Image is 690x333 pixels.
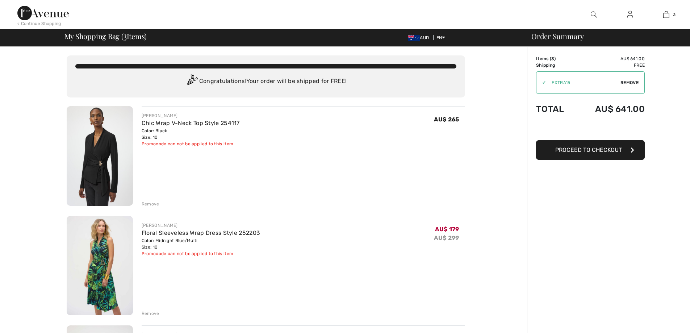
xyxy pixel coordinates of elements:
td: Shipping [536,62,575,68]
img: Congratulation2.svg [185,74,199,89]
td: AU$ 641.00 [575,55,645,62]
img: Chic Wrap V-Neck Top Style 254117 [67,106,133,206]
div: Color: Black Size: 10 [142,128,240,141]
a: Chic Wrap V-Neck Top Style 254117 [142,120,240,126]
td: Total [536,97,575,121]
div: Order Summary [523,33,686,40]
div: [PERSON_NAME] [142,112,240,119]
div: Remove [142,310,159,317]
div: < Continue Shopping [17,20,61,27]
img: 1ère Avenue [17,6,69,20]
input: Promo code [546,72,620,93]
img: Floral Sleeveless Wrap Dress Style 252203 [67,216,133,316]
td: Items ( ) [536,55,575,62]
img: My Bag [663,10,669,19]
td: Free [575,62,645,68]
span: 3 [673,11,676,18]
a: Sign In [621,10,639,19]
img: My Info [627,10,633,19]
button: Proceed to Checkout [536,140,645,160]
div: ✔ [536,79,546,86]
span: AUD [408,35,432,40]
iframe: PayPal [536,121,645,138]
s: AU$ 299 [434,234,459,241]
div: Promocode can not be applied to this item [142,250,260,257]
img: search the website [591,10,597,19]
span: 3 [551,56,554,61]
td: AU$ 641.00 [575,97,645,121]
div: Remove [142,201,159,207]
div: Color: Midnight Blue/Multi Size: 10 [142,237,260,250]
span: 3 [124,31,127,40]
div: [PERSON_NAME] [142,222,260,229]
span: Remove [620,79,639,86]
a: 3 [648,10,684,19]
span: EN [436,35,446,40]
span: AU$ 179 [435,226,459,233]
div: Promocode can not be applied to this item [142,141,240,147]
span: AU$ 265 [434,116,459,123]
span: My Shopping Bag ( Items) [64,33,147,40]
div: Congratulations! Your order will be shipped for FREE! [75,74,456,89]
span: Proceed to Checkout [555,146,622,153]
img: Australian Dollar [408,35,420,41]
a: Floral Sleeveless Wrap Dress Style 252203 [142,229,260,236]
